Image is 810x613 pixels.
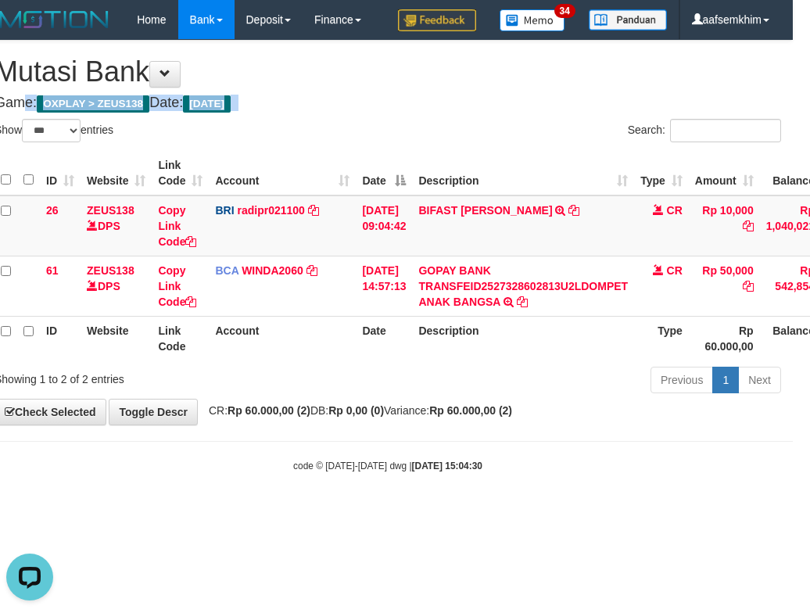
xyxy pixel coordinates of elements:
[46,204,59,217] span: 26
[418,264,628,308] a: GOPAY BANK TRANSFEID2527328602813U2LDOMPET ANAK BANGSA
[568,204,579,217] a: Copy BIFAST ERIKA S PAUN to clipboard
[689,316,760,360] th: Rp 60.000,00
[46,264,59,277] span: 61
[152,151,209,195] th: Link Code: activate to sort column ascending
[237,204,304,217] a: radipr021100
[152,316,209,360] th: Link Code
[689,151,760,195] th: Amount: activate to sort column ascending
[215,264,238,277] span: BCA
[81,316,152,360] th: Website
[412,316,634,360] th: Description
[37,95,149,113] span: OXPLAY > ZEUS138
[109,399,198,425] a: Toggle Descr
[22,119,81,142] select: Showentries
[356,256,412,316] td: [DATE] 14:57:13
[356,151,412,195] th: Date: activate to sort column descending
[689,256,760,316] td: Rp 50,000
[356,316,412,360] th: Date
[356,195,412,256] td: [DATE] 09:04:42
[87,264,134,277] a: ZEUS138
[81,256,152,316] td: DPS
[743,280,754,292] a: Copy Rp 50,000 to clipboard
[651,367,713,393] a: Previous
[589,9,667,30] img: panduan.png
[183,95,231,113] span: [DATE]
[215,204,234,217] span: BRI
[738,367,781,393] a: Next
[418,204,552,217] a: BIFAST [PERSON_NAME]
[40,151,81,195] th: ID: activate to sort column ascending
[158,204,196,248] a: Copy Link Code
[412,151,634,195] th: Description: activate to sort column ascending
[293,461,482,471] small: code © [DATE]-[DATE] dwg |
[6,6,53,53] button: Open LiveChat chat widget
[634,151,689,195] th: Type: activate to sort column ascending
[228,404,310,417] strong: Rp 60.000,00 (2)
[667,264,683,277] span: CR
[201,404,512,417] span: CR: DB: Variance:
[87,204,134,217] a: ZEUS138
[634,316,689,360] th: Type
[670,119,781,142] input: Search:
[328,404,384,417] strong: Rp 0,00 (0)
[209,151,356,195] th: Account: activate to sort column ascending
[429,404,512,417] strong: Rp 60.000,00 (2)
[308,204,319,217] a: Copy radipr021100 to clipboard
[554,4,575,18] span: 34
[242,264,303,277] a: WINDA2060
[81,195,152,256] td: DPS
[628,119,781,142] label: Search:
[398,9,476,31] img: Feedback.jpg
[500,9,565,31] img: Button%20Memo.svg
[81,151,152,195] th: Website: activate to sort column ascending
[306,264,317,277] a: Copy WINDA2060 to clipboard
[209,316,356,360] th: Account
[712,367,739,393] a: 1
[743,220,754,232] a: Copy Rp 10,000 to clipboard
[158,264,196,308] a: Copy Link Code
[517,296,528,308] a: Copy GOPAY BANK TRANSFEID2527328602813U2LDOMPET ANAK BANGSA to clipboard
[40,316,81,360] th: ID
[667,204,683,217] span: CR
[689,195,760,256] td: Rp 10,000
[412,461,482,471] strong: [DATE] 15:04:30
